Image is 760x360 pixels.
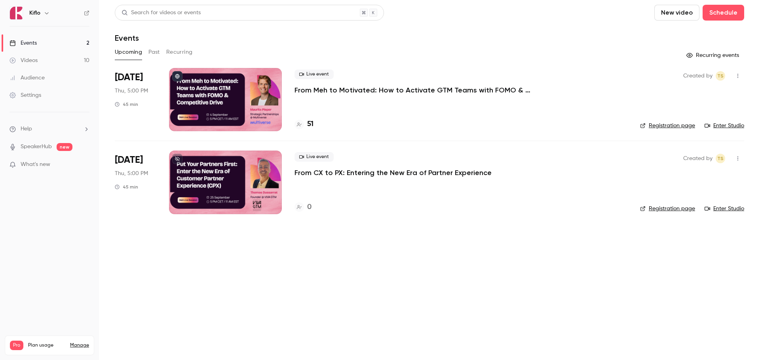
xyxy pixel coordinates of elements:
[115,101,138,107] div: 45 min
[122,9,201,17] div: Search for videos or events
[9,125,89,133] li: help-dropdown-opener
[9,74,45,82] div: Audience
[115,154,143,166] span: [DATE]
[307,119,313,130] h4: 51
[9,91,41,99] div: Settings
[294,202,312,213] a: 0
[294,70,334,79] span: Live event
[70,342,89,349] a: Manage
[29,9,40,17] h6: Kiflo
[9,57,38,64] div: Videos
[10,7,23,19] img: Kiflo
[148,46,160,58] button: Past
[115,68,156,131] div: Sep 4 Thu, 5:00 PM (Europe/Rome)
[683,154,712,163] span: Created by
[294,119,313,130] a: 51
[115,184,138,190] div: 45 min
[703,5,744,21] button: Schedule
[21,143,52,151] a: SpeakerHub
[21,125,32,133] span: Help
[705,122,744,130] a: Enter Studio
[640,205,695,213] a: Registration page
[683,49,744,62] button: Recurring events
[640,122,695,130] a: Registration page
[80,161,89,168] iframe: Noticeable Trigger
[705,205,744,213] a: Enter Studio
[294,85,532,95] a: From Meh to Motivated: How to Activate GTM Teams with FOMO & Competitive Drive
[9,39,37,47] div: Events
[717,71,724,81] span: TS
[10,341,23,350] span: Pro
[307,202,312,213] h4: 0
[28,342,65,349] span: Plan usage
[294,152,334,162] span: Live event
[115,151,156,214] div: Sep 25 Thu, 5:00 PM (Europe/Rome)
[716,154,725,163] span: Tomica Stojanovikj
[654,5,699,21] button: New video
[166,46,193,58] button: Recurring
[294,168,492,177] a: From CX to PX: Entering the New Era of Partner Experience
[717,154,724,163] span: TS
[115,170,148,177] span: Thu, 5:00 PM
[115,71,143,84] span: [DATE]
[57,143,72,151] span: new
[115,46,142,58] button: Upcoming
[115,87,148,95] span: Thu, 5:00 PM
[716,71,725,81] span: Tomica Stojanovikj
[683,71,712,81] span: Created by
[21,160,50,169] span: What's new
[115,33,139,43] h1: Events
